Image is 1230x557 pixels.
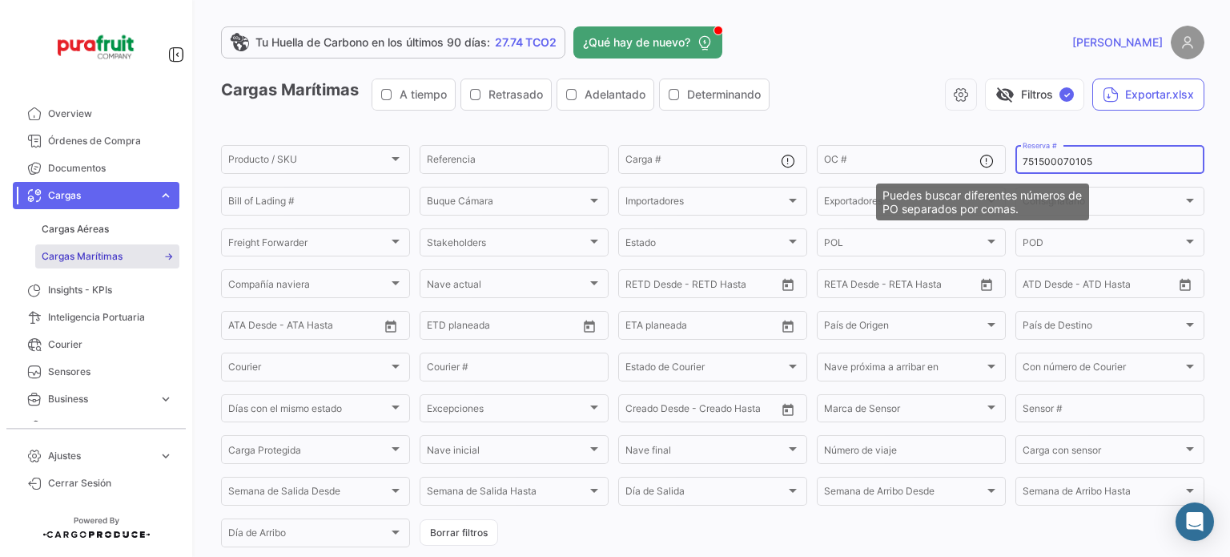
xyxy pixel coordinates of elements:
[13,304,179,331] a: Inteligencia Portuaria
[1023,281,1073,292] input: ATD Desde
[985,79,1084,111] button: visibility_offFiltros✓
[1023,447,1183,458] span: Carga con sensor
[1059,87,1074,102] span: ✓
[665,322,738,333] input: Hasta
[35,217,179,241] a: Cargas Aéreas
[420,519,498,546] button: Borrar filtros
[427,240,587,251] span: Stakeholders
[48,392,152,406] span: Business
[228,240,388,251] span: Freight Forwarder
[573,26,722,59] button: ¿Qué hay de nuevo?
[228,322,277,333] input: ATA Desde
[488,87,543,103] span: Retrasado
[48,365,173,379] span: Sensores
[48,107,173,121] span: Overview
[701,406,773,417] input: Creado Hasta
[467,322,539,333] input: Hasta
[776,314,800,338] button: Open calendar
[625,322,654,333] input: Desde
[48,283,173,297] span: Insights - KPIs
[864,281,936,292] input: Hasta
[159,188,173,203] span: expand_more
[48,188,152,203] span: Cargas
[48,419,152,434] span: Estadísticas
[1072,34,1163,50] span: [PERSON_NAME]
[48,134,173,148] span: Órdenes de Compra
[625,488,786,499] span: Día de Salida
[42,249,123,264] span: Cargas Marítimas
[159,392,173,406] span: expand_more
[48,476,173,490] span: Cerrar Sesión
[48,161,173,176] span: Documentos
[577,314,601,338] button: Open calendar
[1092,79,1204,111] button: Exportar.xlsx
[13,358,179,385] a: Sensores
[625,240,786,251] span: Estado
[625,281,654,292] input: Desde
[159,419,173,434] span: expand_more
[1023,364,1183,375] span: Con número de Courier
[660,79,769,110] button: Determinando
[583,34,690,50] span: ¿Qué hay de nuevo?
[824,406,984,417] span: Marca de Sensor
[35,244,179,268] a: Cargas Marítimas
[427,447,587,458] span: Nave inicial
[625,198,786,209] span: Importadores
[1171,26,1204,59] img: placeholder-user.png
[625,406,689,417] input: Creado Desde
[824,322,984,333] span: País de Origen
[995,85,1015,104] span: visibility_off
[824,281,853,292] input: Desde
[824,488,984,499] span: Semana de Arribo Desde
[255,34,490,50] span: Tu Huella de Carbono en los últimos 90 días:
[13,127,179,155] a: Órdenes de Compra
[1084,281,1156,292] input: ATD Hasta
[48,449,152,463] span: Ajustes
[427,406,587,417] span: Excepciones
[1023,240,1183,251] span: POD
[824,240,984,251] span: POL
[495,34,557,50] span: 27.74 TCO2
[228,406,388,417] span: Días con el mismo estado
[1023,322,1183,333] span: País de Destino
[228,364,388,375] span: Courier
[1023,488,1183,499] span: Semana de Arribo Hasta
[228,281,388,292] span: Compañía naviera
[48,310,173,325] span: Inteligencia Portuaria
[13,276,179,304] a: Insights - KPIs
[776,272,800,297] button: Open calendar
[461,79,551,110] button: Retrasado
[1176,503,1214,541] div: Abrir Intercom Messenger
[372,79,455,110] button: A tiempo
[557,79,653,110] button: Adelantado
[56,19,136,75] img: Logo+PuraFruit.png
[1023,198,1183,209] span: Consignatario
[400,87,447,103] span: A tiempo
[13,331,179,358] a: Courier
[427,198,587,209] span: Buque Cámara
[221,26,565,59] a: Tu Huella de Carbono en los últimos 90 días:27.74 TCO2
[585,87,645,103] span: Adelantado
[427,488,587,499] span: Semana de Salida Hasta
[427,281,587,292] span: Nave actual
[1173,272,1197,297] button: Open calendar
[13,100,179,127] a: Overview
[665,281,738,292] input: Hasta
[48,337,173,352] span: Courier
[876,184,1089,220] div: Puedes buscar diferentes números de PO separados por comas.
[13,155,179,182] a: Documentos
[42,222,109,236] span: Cargas Aéreas
[625,364,786,375] span: Estado de Courier
[776,398,800,422] button: Open calendar
[975,272,999,297] button: Open calendar
[625,447,786,458] span: Nave final
[379,314,403,338] button: Open calendar
[824,364,984,375] span: Nave próxima a arribar en
[427,322,456,333] input: Desde
[228,447,388,458] span: Carga Protegida
[228,488,388,499] span: Semana de Salida Desde
[159,449,173,463] span: expand_more
[687,87,761,103] span: Determinando
[221,79,774,111] h3: Cargas Marítimas
[824,198,984,209] span: Exportadores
